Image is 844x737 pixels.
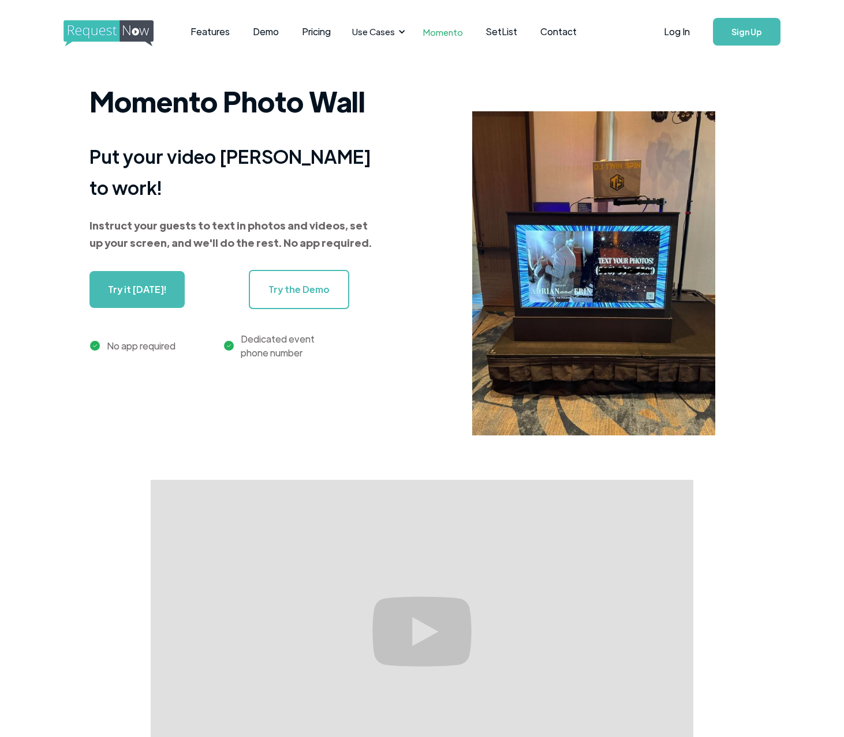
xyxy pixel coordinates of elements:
a: Try the Demo [249,270,349,309]
strong: Put your video [PERSON_NAME] to work! [89,144,371,199]
a: Contact [529,14,588,50]
img: iphone screenshot of usage [472,111,715,435]
a: Demo [241,14,290,50]
div: Use Cases [352,25,395,38]
img: green checkmark [224,341,234,351]
a: Try it [DATE]! [89,271,185,308]
strong: Instruct your guests to text in photos and videos, set up your screen, and we'll do the rest. No ... [89,219,372,249]
img: green check [90,341,100,351]
a: Momento [412,15,475,49]
div: No app required [107,339,175,353]
div: Dedicated event phone number [241,332,315,360]
a: Pricing [290,14,342,50]
img: requestnow logo [64,20,175,47]
h1: Momento Photo Wall [89,78,378,124]
a: home [64,20,150,43]
a: Log In [652,12,701,52]
a: SetList [475,14,529,50]
a: Sign Up [713,18,780,46]
div: Use Cases [345,14,409,50]
a: Features [179,14,241,50]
